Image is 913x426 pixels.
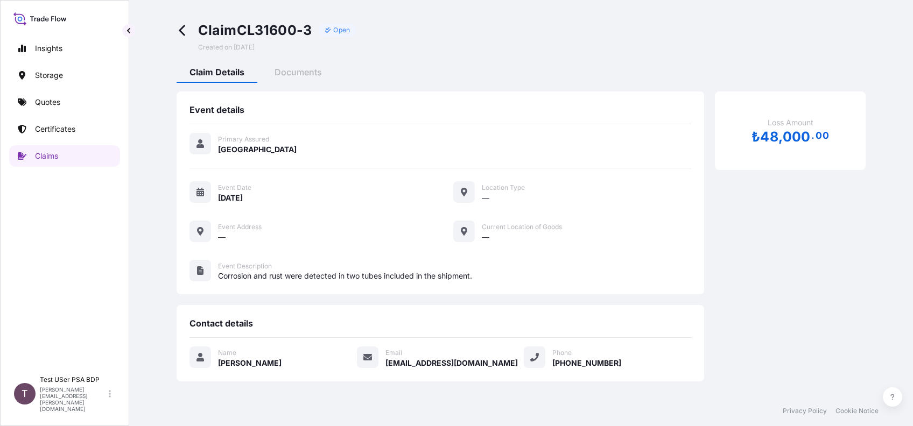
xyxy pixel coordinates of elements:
[218,193,243,203] span: [DATE]
[198,22,312,39] span: Claim CL31600-3
[768,117,813,128] span: Loss Amount
[333,26,350,34] p: Open
[482,223,562,231] span: Current Location of Goods
[35,43,62,54] p: Insights
[218,223,262,231] span: Event Address
[35,151,58,161] p: Claims
[552,358,621,368] span: [PHONE_NUMBER]
[482,232,489,243] span: —
[35,124,75,134] p: Certificates
[189,104,244,115] span: Event details
[35,70,63,81] p: Storage
[760,130,778,144] span: 48
[189,318,253,329] span: Contact details
[385,349,402,357] span: Email
[9,38,120,59] a: Insights
[35,97,60,108] p: Quotes
[275,67,322,77] span: Documents
[783,407,827,415] a: Privacy Policy
[482,183,525,192] span: Location Type
[218,232,226,243] span: —
[9,145,120,167] a: Claims
[778,130,783,144] span: ,
[9,91,120,113] a: Quotes
[218,349,236,357] span: Name
[811,132,814,139] span: .
[40,375,107,384] p: Test USer PSA BDP
[552,349,572,357] span: Phone
[482,193,489,203] span: —
[752,130,760,144] span: ₺
[234,43,255,52] span: [DATE]
[218,271,691,281] span: Corrosion and rust were detected in two tubes included in the shipment.
[218,135,269,144] span: Primary Assured
[218,183,251,192] span: Event Date
[40,386,107,412] p: [PERSON_NAME][EMAIL_ADDRESS][PERSON_NAME][DOMAIN_NAME]
[218,144,297,155] span: [GEOGRAPHIC_DATA]
[783,130,811,144] span: 000
[816,132,828,139] span: 00
[22,388,28,399] span: T
[9,65,120,86] a: Storage
[835,407,879,415] a: Cookie Notice
[198,43,255,52] span: Created on
[9,118,120,140] a: Certificates
[385,358,518,368] span: [EMAIL_ADDRESS][DOMAIN_NAME]
[189,67,244,77] span: Claim Details
[218,262,272,271] span: Event Description
[218,358,282,368] span: [PERSON_NAME]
